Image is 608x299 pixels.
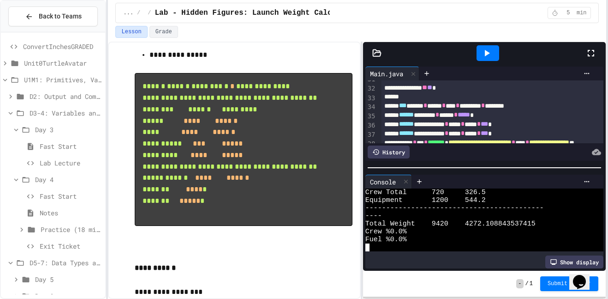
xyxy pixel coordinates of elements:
[30,258,101,268] span: D5-7: Data Types and Number Calculations
[365,94,377,103] div: 33
[24,75,101,85] span: U1M1: Primitives, Variables, Basic I/O
[368,146,410,159] div: History
[365,196,486,204] span: Equipment 1200 544.2
[365,220,536,228] span: Total Weight 9420 4272.108843537415
[365,175,412,189] div: Console
[365,189,486,196] span: Crew Total 720 326.5
[30,92,101,101] span: D2: Output and Compiling Code
[148,9,151,17] span: /
[561,9,576,17] span: 5
[548,280,591,287] span: Submit Answer
[365,69,408,79] div: Main.java
[30,108,101,118] span: D3-4: Variables and Input
[24,58,101,68] span: Unit0TurtleAvatar
[41,225,101,234] span: Practice (18 mins)
[149,26,178,38] button: Grade
[115,26,147,38] button: Lesson
[577,9,587,17] span: min
[365,84,377,93] div: 32
[365,112,377,121] div: 35
[40,141,101,151] span: Fast Start
[540,276,598,291] button: Submit Answer
[35,275,101,284] span: Day 5
[40,241,101,251] span: Exit Ticket
[365,140,377,149] div: 38
[39,12,82,21] span: Back to Teams
[365,212,382,220] span: ----
[365,177,400,187] div: Console
[40,158,101,168] span: Lab Lecture
[525,280,529,287] span: /
[35,175,101,184] span: Day 4
[155,7,359,18] span: Lab - Hidden Figures: Launch Weight Calculator
[516,279,523,288] span: -
[365,103,377,112] div: 34
[569,262,599,290] iframe: chat widget
[40,191,101,201] span: Fast Start
[365,67,419,80] div: Main.java
[137,9,140,17] span: /
[8,6,98,26] button: Back to Teams
[123,9,133,17] span: ...
[365,204,544,212] span: -------------------------------------------
[365,228,407,236] span: Crew %0.0%
[365,130,377,140] div: 37
[530,280,533,287] span: 1
[365,121,377,130] div: 36
[23,42,101,51] span: ConvertInchesGRADED
[545,256,603,268] div: Show display
[35,125,101,134] span: Day 3
[40,208,101,218] span: Notes
[365,236,407,244] span: Fuel %0.0%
